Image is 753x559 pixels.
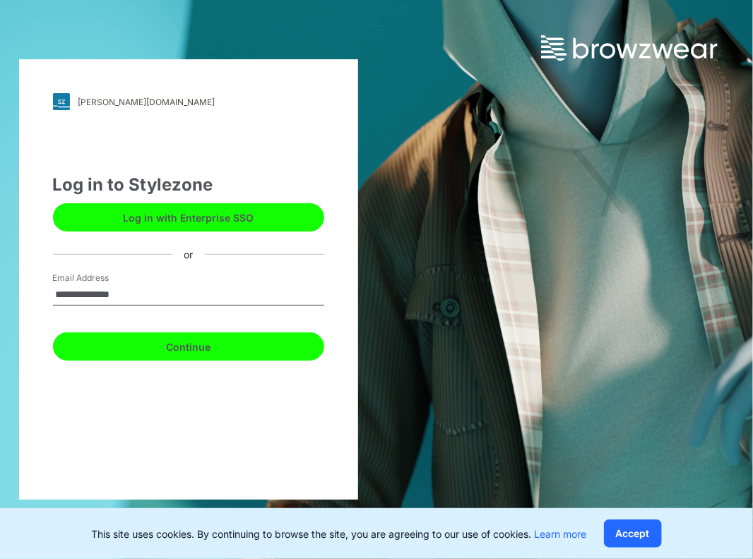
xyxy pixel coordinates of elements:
button: Log in with Enterprise SSO [53,203,324,232]
a: Learn more [535,528,587,540]
label: Email Address [53,272,152,284]
p: This site uses cookies. By continuing to browse the site, you are agreeing to our use of cookies. [92,527,587,541]
button: Continue [53,332,324,361]
button: Accept [604,519,662,548]
a: [PERSON_NAME][DOMAIN_NAME] [53,93,324,110]
div: or [172,247,204,262]
div: [PERSON_NAME][DOMAIN_NAME] [78,97,215,107]
div: Log in to Stylezone [53,172,324,198]
img: svg+xml;base64,PHN2ZyB3aWR0aD0iMjgiIGhlaWdodD0iMjgiIHZpZXdCb3g9IjAgMCAyOCAyOCIgZmlsbD0ibm9uZSIgeG... [53,93,70,110]
img: browzwear-logo.73288ffb.svg [541,35,718,61]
